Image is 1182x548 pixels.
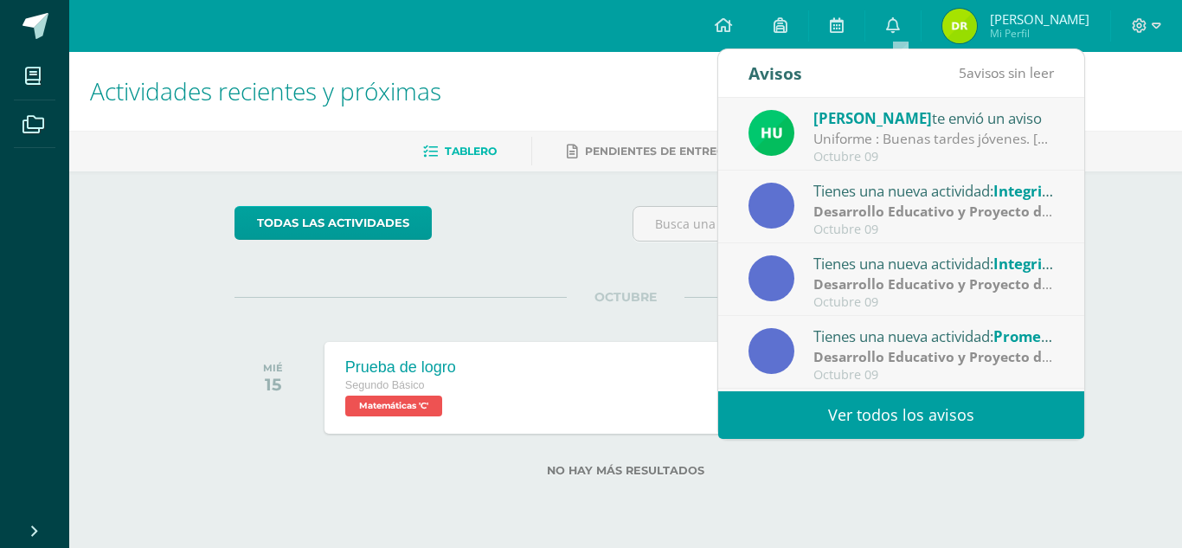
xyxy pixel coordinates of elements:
[748,49,802,97] div: Avisos
[813,368,1054,383] div: Octubre 09
[345,379,425,391] span: Segundo Básico
[959,63,1054,82] span: avisos sin leer
[813,325,1054,347] div: Tienes una nueva actividad:
[263,374,283,395] div: 15
[813,202,1082,221] strong: Desarrollo Educativo y Proyecto de Vida
[633,207,1017,241] input: Busca una actividad próxima aquí...
[813,347,1054,367] div: | Zona
[445,145,497,158] span: Tablero
[942,9,977,43] img: 9303202244a68db381c138061978b020.png
[263,362,283,374] div: MIÉ
[993,254,1070,274] span: Integridad
[567,289,684,305] span: OCTUBRE
[234,206,432,240] a: todas las Actividades
[813,274,1054,294] div: | Zona
[567,138,733,165] a: Pendientes de entrega
[748,110,794,156] img: fd23069c3bd5c8dde97a66a86ce78287.png
[993,181,1070,201] span: Integridad
[813,295,1054,310] div: Octubre 09
[813,150,1054,164] div: Octubre 09
[718,391,1084,439] a: Ver todos los avisos
[813,222,1054,237] div: Octubre 09
[813,108,932,128] span: [PERSON_NAME]
[345,396,442,416] span: Matemáticas 'C'
[813,347,1082,366] strong: Desarrollo Educativo y Proyecto de Vida
[990,10,1089,28] span: [PERSON_NAME]
[585,145,733,158] span: Pendientes de entrega
[813,179,1054,202] div: Tienes una nueva actividad:
[993,326,1140,346] span: Promedio de unidad
[90,74,441,107] span: Actividades recientes y próximas
[959,63,967,82] span: 5
[345,358,456,377] div: Prueba de logro
[813,252,1054,274] div: Tienes una nueva actividad:
[990,26,1089,41] span: Mi Perfil
[813,274,1082,293] strong: Desarrollo Educativo y Proyecto de Vida
[423,138,497,165] a: Tablero
[813,129,1054,149] div: Uniforme : Buenas tardes jóvenes. Mañana deberán presentarse de uniforme de diario. (gris) Saludo...
[234,464,1018,477] label: No hay más resultados
[813,106,1054,129] div: te envió un aviso
[813,202,1054,222] div: | Zona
